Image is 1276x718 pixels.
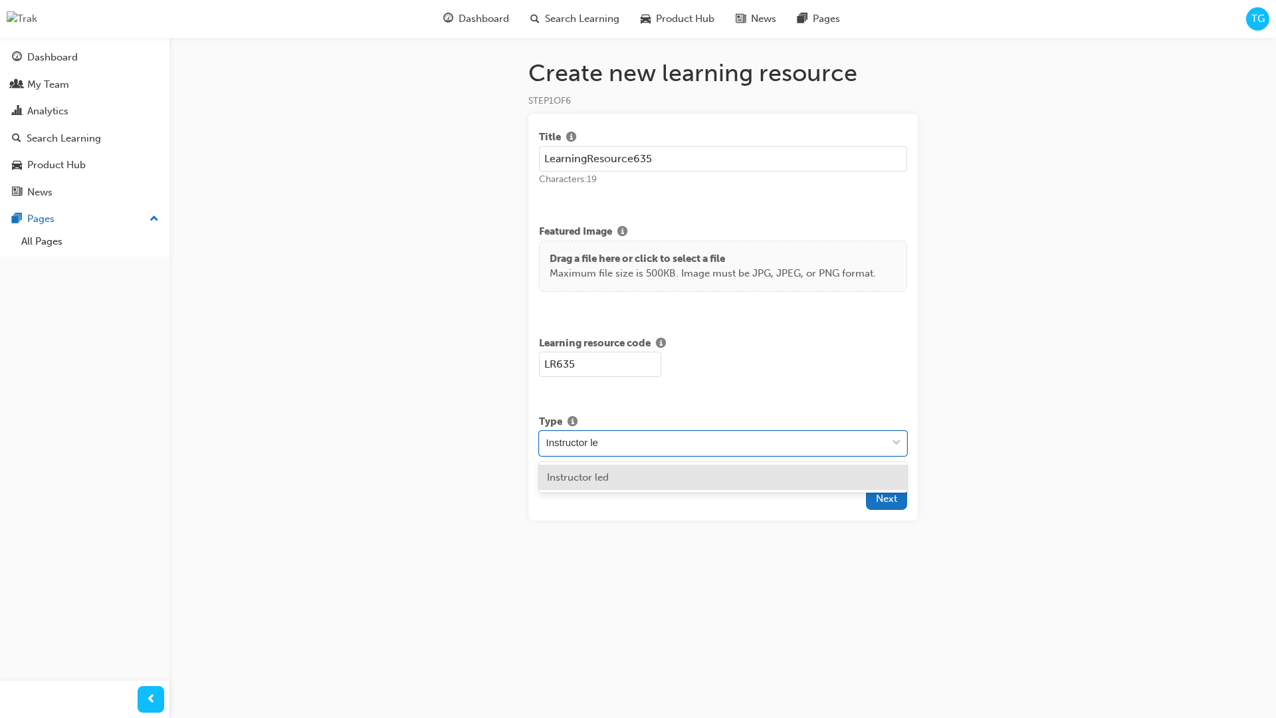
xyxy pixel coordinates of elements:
button: Show info [562,414,583,431]
span: Search Learning [545,11,619,27]
p: Maximum file size is 500KB. Image must be JPG, JPEG, or PNG format. [550,266,876,281]
button: Pages [5,207,164,231]
span: TG [1251,11,1265,27]
span: Type [539,414,562,431]
span: Instructor led [547,471,609,483]
span: car-icon [641,11,651,27]
span: guage-icon [12,52,22,64]
div: Search Learning [27,131,101,146]
span: News [751,11,776,27]
div: Dashboard [27,50,78,65]
div: Analytics [27,104,68,119]
button: TG [1246,7,1269,31]
span: search-icon [530,11,540,27]
span: search-icon [12,133,21,145]
div: News [27,185,53,200]
span: car-icon [12,160,22,172]
img: Trak [7,11,37,27]
input: e.g. Sales Fundamentals [539,146,907,172]
span: news-icon [12,187,22,199]
a: Dashboard [5,45,164,70]
span: info-icon [568,417,578,429]
input: e.g. SF-101 [539,352,661,377]
span: info-icon [617,227,627,239]
span: Learning resource code [539,336,651,352]
span: Dashboard [459,11,509,27]
span: STEP 1 OF 6 [528,95,571,106]
a: pages-iconPages [787,5,851,33]
div: Drag a file here or click to select a fileMaximum file size is 500KB. Image must be JPG, JPEG, or... [539,241,907,292]
a: Search Learning [5,126,164,151]
a: search-iconSearch Learning [520,5,630,33]
a: guage-iconDashboard [433,5,520,33]
span: pages-icon [797,11,807,27]
p: Drag a file here or click to select a file [550,251,876,267]
a: Product Hub [5,153,164,178]
button: Show info [651,336,671,352]
a: My Team [5,72,164,97]
span: Product Hub [656,11,714,27]
span: news-icon [736,11,746,27]
h1: Create new learning resource [528,59,918,88]
button: Show info [612,224,633,241]
a: News [5,180,164,205]
span: Characters: 19 [539,174,597,185]
span: people-icon [12,79,22,91]
span: Next [876,493,897,505]
a: car-iconProduct Hub [630,5,725,33]
span: Featured Image [539,224,612,241]
span: prev-icon [146,691,156,708]
span: guage-icon [443,11,453,27]
span: down-icon [892,435,901,452]
div: Product Hub [27,158,86,173]
div: My Team [27,77,69,92]
a: All Pages [16,231,164,252]
span: up-icon [150,211,159,228]
span: pages-icon [12,213,22,225]
span: chart-icon [12,106,22,118]
a: Analytics [5,99,164,124]
span: Pages [813,11,840,27]
button: DashboardMy TeamAnalyticsSearch LearningProduct HubNews [5,43,164,207]
span: info-icon [656,338,666,350]
button: Show info [561,130,582,146]
button: Next [866,488,907,510]
a: news-iconNews [725,5,787,33]
div: Pages [27,211,54,227]
span: Title [539,130,561,146]
span: info-icon [566,132,576,144]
